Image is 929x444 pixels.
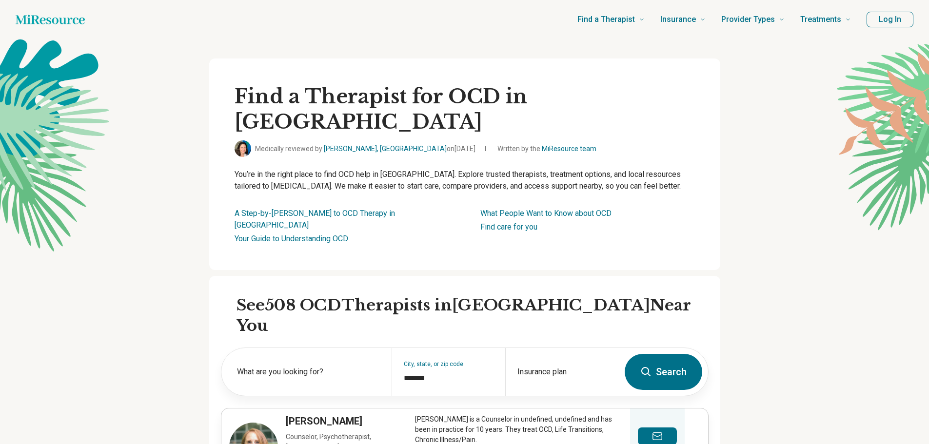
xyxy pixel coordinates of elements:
[324,145,447,153] a: [PERSON_NAME], [GEOGRAPHIC_DATA]
[721,13,775,26] span: Provider Types
[660,13,696,26] span: Insurance
[497,144,596,154] span: Written by the
[16,10,85,29] a: Home page
[625,354,702,390] button: Search
[542,145,596,153] a: MiResource team
[237,366,380,378] label: What are you looking for?
[235,169,695,192] p: You’re in the right place to find OCD help in [GEOGRAPHIC_DATA]. Explore trusted therapists, trea...
[480,222,537,232] a: Find care for you
[447,145,475,153] span: on [DATE]
[255,144,475,154] span: Medically reviewed by
[235,84,695,135] h1: Find a Therapist for OCD in [GEOGRAPHIC_DATA]
[235,234,348,243] a: Your Guide to Understanding OCD
[480,209,612,218] a: What People Want to Know about OCD
[800,13,841,26] span: Treatments
[867,12,913,27] button: Log In
[237,295,709,336] h2: See 508 OCD Therapists in [GEOGRAPHIC_DATA] Near You
[235,209,395,230] a: A Step-by-[PERSON_NAME] to OCD Therapy in [GEOGRAPHIC_DATA]
[577,13,635,26] span: Find a Therapist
